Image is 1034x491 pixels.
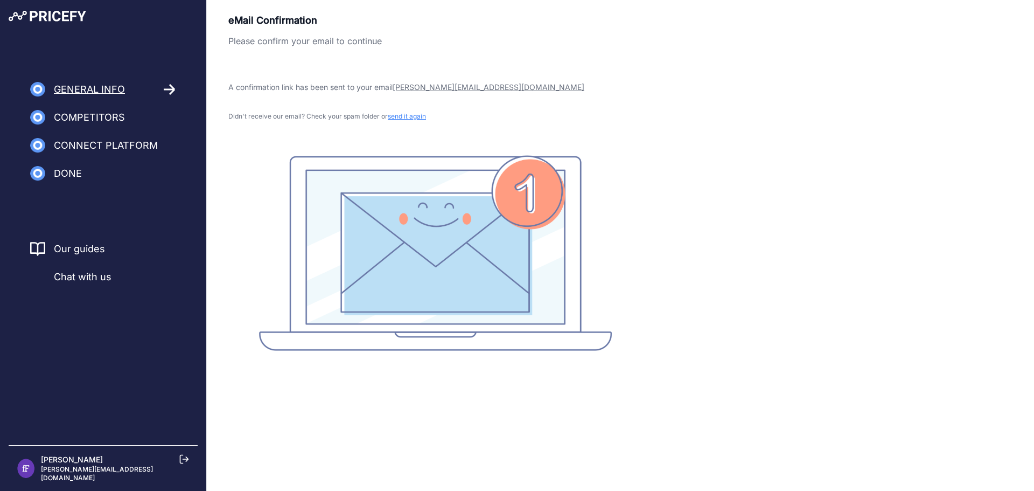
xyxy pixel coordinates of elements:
span: Done [54,166,82,181]
p: Please confirm your email to continue [228,34,642,47]
span: Competitors [54,110,125,125]
span: send it again [388,112,426,120]
span: Connect Platform [54,138,158,153]
span: [PERSON_NAME][EMAIL_ADDRESS][DOMAIN_NAME] [393,82,584,92]
p: [PERSON_NAME][EMAIL_ADDRESS][DOMAIN_NAME] [41,465,189,482]
span: Chat with us [54,269,111,285]
a: Our guides [54,241,105,257]
a: Chat with us [30,269,111,285]
img: Pricefy Logo [9,11,86,22]
p: A confirmation link has been sent to your email [228,82,642,93]
p: Didn't receive our email? Check your spam folder or [228,112,642,121]
p: eMail Confirmation [228,13,642,28]
p: [PERSON_NAME] [41,454,189,465]
span: General Info [54,82,125,97]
